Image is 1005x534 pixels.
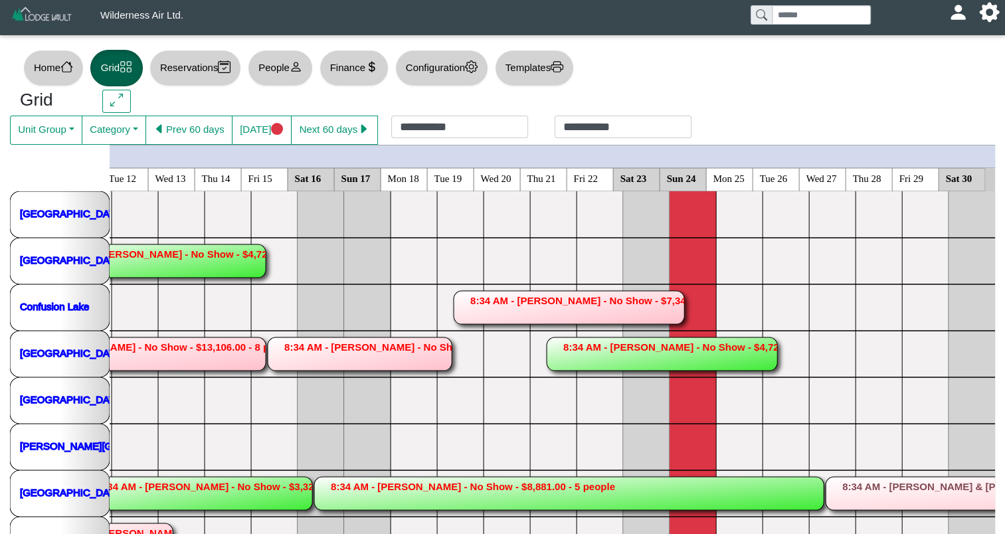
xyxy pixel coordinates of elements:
svg: search [756,9,767,20]
text: Thu 28 [853,173,881,183]
button: Peopleperson [248,50,312,86]
text: Tue 26 [760,173,788,183]
text: Tue 19 [434,173,462,183]
input: Check out [555,116,691,138]
img: Z [11,5,74,29]
input: Check in [391,116,528,138]
a: [GEOGRAPHIC_DATA] [20,347,124,358]
button: Unit Group [10,116,82,145]
text: Mon 25 [713,173,745,183]
svg: caret right fill [357,123,370,135]
svg: printer [551,60,563,73]
text: Wed 13 [155,173,186,183]
button: Configurationgear [395,50,488,86]
svg: circle fill [271,123,284,135]
svg: person fill [953,7,963,17]
a: [GEOGRAPHIC_DATA] [20,254,124,265]
a: [GEOGRAPHIC_DATA] [20,486,124,497]
svg: person [290,60,302,73]
text: Sun 24 [667,173,696,183]
button: Category [82,116,146,145]
svg: caret left fill [153,123,166,135]
text: Fri 15 [248,173,272,183]
button: caret left fillPrev 60 days [145,116,232,145]
button: [DATE]circle fill [232,116,292,145]
svg: gear fill [984,7,994,17]
button: Financecurrency dollar [320,50,389,86]
text: Mon 18 [388,173,419,183]
text: Fri 22 [574,173,598,183]
button: Next 60 dayscaret right fill [291,116,378,145]
text: Thu 21 [527,173,556,183]
svg: currency dollar [365,60,378,73]
text: Thu 14 [202,173,230,183]
svg: house [60,60,73,73]
button: arrows angle expand [102,90,131,114]
text: Wed 20 [481,173,511,183]
text: Sat 30 [946,173,972,183]
button: Reservationscalendar2 check [149,50,241,86]
button: Gridgrid [90,50,143,86]
text: Wed 27 [806,173,837,183]
text: Tue 12 [109,173,137,183]
text: Fri 29 [899,173,923,183]
a: [GEOGRAPHIC_DATA] [20,393,124,404]
text: Sat 23 [620,173,647,183]
text: Sat 16 [295,173,321,183]
a: [PERSON_NAME][GEOGRAPHIC_DATA] [20,440,206,451]
svg: gear [465,60,478,73]
svg: arrows angle expand [110,94,123,106]
a: Confusion Lake [20,300,89,311]
a: [GEOGRAPHIC_DATA] [20,207,124,219]
svg: grid [120,60,132,73]
button: Templatesprinter [495,50,574,86]
button: Homehouse [23,50,84,86]
svg: calendar2 check [218,60,230,73]
text: Sun 17 [341,173,371,183]
h3: Grid [20,90,82,111]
